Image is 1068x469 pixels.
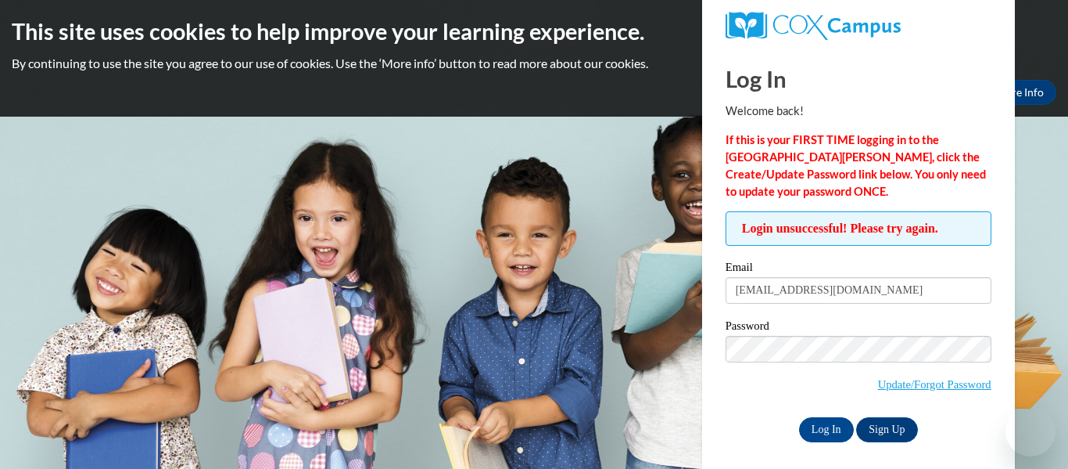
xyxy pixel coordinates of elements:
[12,55,1056,72] p: By continuing to use the site you agree to our use of cookies. Use the ‘More info’ button to read...
[726,12,991,40] a: COX Campus
[726,320,991,336] label: Password
[799,417,854,442] input: Log In
[726,211,991,246] span: Login unsuccessful! Please try again.
[726,12,901,40] img: COX Campus
[726,63,991,95] h1: Log In
[983,80,1056,105] a: More Info
[726,262,991,277] label: Email
[1005,406,1055,456] iframe: Button to launch messaging window
[856,417,917,442] a: Sign Up
[726,133,986,198] strong: If this is your FIRST TIME logging in to the [GEOGRAPHIC_DATA][PERSON_NAME], click the Create/Upd...
[726,103,991,120] p: Welcome back!
[878,378,991,391] a: Update/Forgot Password
[12,16,1056,47] h2: This site uses cookies to help improve your learning experience.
